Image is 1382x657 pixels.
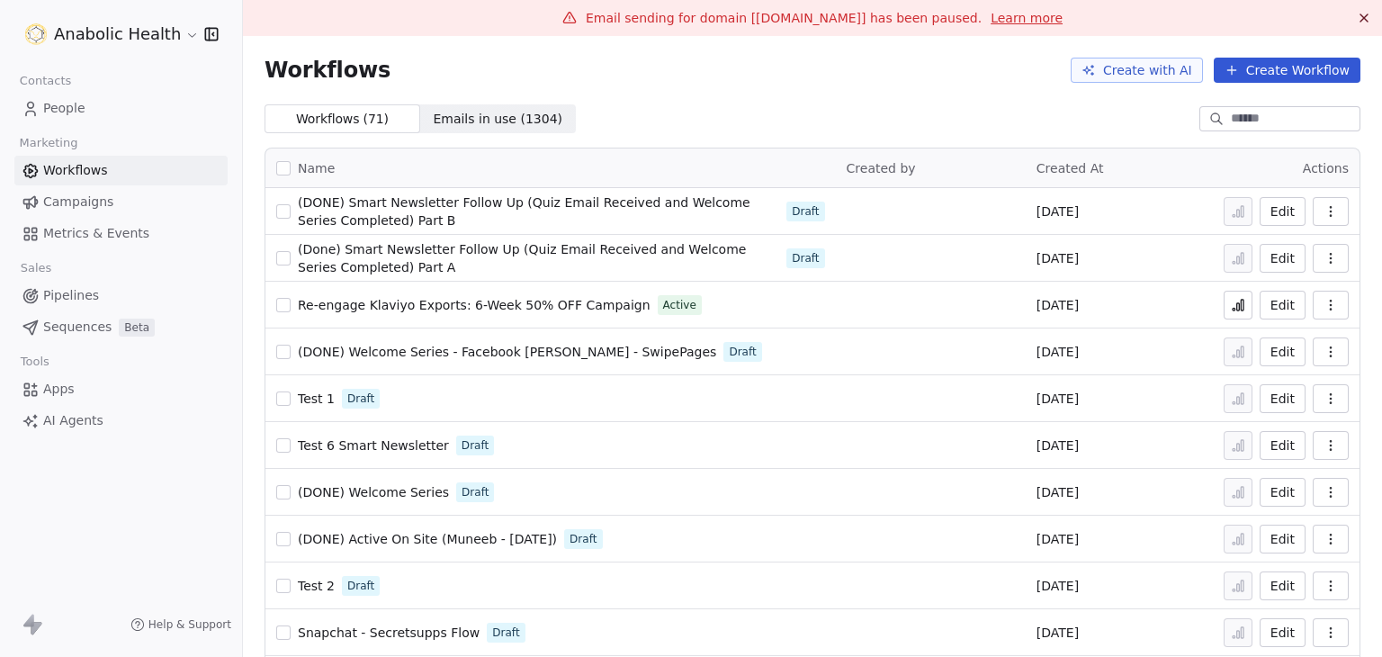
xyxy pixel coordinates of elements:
span: (DONE) Welcome Series [298,485,449,499]
a: (Done) Smart Newsletter Follow Up (Quiz Email Received and Welcome Series Completed) Part A [298,240,779,276]
a: Workflows [14,156,228,185]
a: Help & Support [130,617,231,632]
button: Edit [1260,618,1306,647]
span: Tools [13,348,57,375]
span: Draft [462,484,489,500]
span: [DATE] [1036,483,1079,501]
span: AI Agents [43,411,103,430]
button: Edit [1260,478,1306,507]
span: Re-engage Klaviyo Exports: 6-Week 50% OFF Campaign [298,298,651,312]
button: Edit [1260,571,1306,600]
span: Metrics & Events [43,224,149,243]
button: Create Workflow [1214,58,1360,83]
span: (DONE) Welcome Series - Facebook [PERSON_NAME] - SwipePages [298,345,716,359]
a: AI Agents [14,406,228,436]
a: (DONE) Active On Site (Muneeb - [DATE]) [298,530,557,548]
span: Draft [792,250,819,266]
span: Apps [43,380,75,399]
span: Anabolic Health [54,22,181,46]
span: Name [298,159,335,178]
span: People [43,99,85,118]
span: [DATE] [1036,577,1079,595]
span: Workflows [265,58,390,83]
button: Anabolic Health [22,19,192,49]
a: People [14,94,228,123]
span: Draft [462,437,489,454]
a: Metrics & Events [14,219,228,248]
span: Active [663,297,696,313]
span: (DONE) Smart Newsletter Follow Up (Quiz Email Received and Welcome Series Completed) Part B [298,195,750,228]
span: Created by [847,161,916,175]
span: [DATE] [1036,296,1079,314]
span: Pipelines [43,286,99,305]
img: Anabolic-Health-Icon-192.png [25,23,47,45]
span: [DATE] [1036,343,1079,361]
button: Create with AI [1071,58,1203,83]
button: Edit [1260,291,1306,319]
span: Marketing [12,130,85,157]
a: Test 6 Smart Newsletter [298,436,449,454]
span: Sales [13,255,59,282]
span: [DATE] [1036,530,1079,548]
span: (DONE) Active On Site (Muneeb - [DATE]) [298,532,557,546]
span: [DATE] [1036,390,1079,408]
span: Test 1 [298,391,335,406]
a: Campaigns [14,187,228,217]
span: Email sending for domain [[DOMAIN_NAME]] has been paused. [586,11,982,25]
a: Apps [14,374,228,404]
button: Edit [1260,525,1306,553]
span: Draft [792,203,819,220]
span: Campaigns [43,193,113,211]
button: Edit [1260,197,1306,226]
span: Help & Support [148,617,231,632]
a: (DONE) Welcome Series - Facebook [PERSON_NAME] - SwipePages [298,343,716,361]
span: [DATE] [1036,436,1079,454]
a: Learn more [991,9,1063,27]
span: [DATE] [1036,202,1079,220]
span: Created At [1036,161,1104,175]
span: Draft [492,625,519,641]
span: Draft [570,531,597,547]
button: Edit [1260,244,1306,273]
a: Test 1 [298,390,335,408]
span: Draft [347,578,374,594]
span: Workflows [43,161,108,180]
span: Draft [347,391,374,407]
a: Re-engage Klaviyo Exports: 6-Week 50% OFF Campaign [298,296,651,314]
button: Edit [1260,431,1306,460]
span: Actions [1303,161,1349,175]
span: Emails in use ( 1304 ) [433,110,562,129]
span: Test 2 [298,579,335,593]
span: Test 6 Smart Newsletter [298,438,449,453]
span: Sequences [43,318,112,337]
span: Contacts [12,67,79,94]
span: [DATE] [1036,624,1079,642]
a: (DONE) Welcome Series [298,483,449,501]
a: Test 2 [298,577,335,595]
button: Edit [1260,384,1306,413]
span: Snapchat - Secretsupps Flow [298,625,480,640]
span: Beta [119,319,155,337]
a: (DONE) Smart Newsletter Follow Up (Quiz Email Received and Welcome Series Completed) Part B [298,193,779,229]
span: (Done) Smart Newsletter Follow Up (Quiz Email Received and Welcome Series Completed) Part A [298,242,746,274]
a: Snapchat - Secretsupps Flow [298,624,480,642]
a: SequencesBeta [14,312,228,342]
a: Pipelines [14,281,228,310]
span: [DATE] [1036,249,1079,267]
button: Edit [1260,337,1306,366]
span: Draft [729,344,756,360]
